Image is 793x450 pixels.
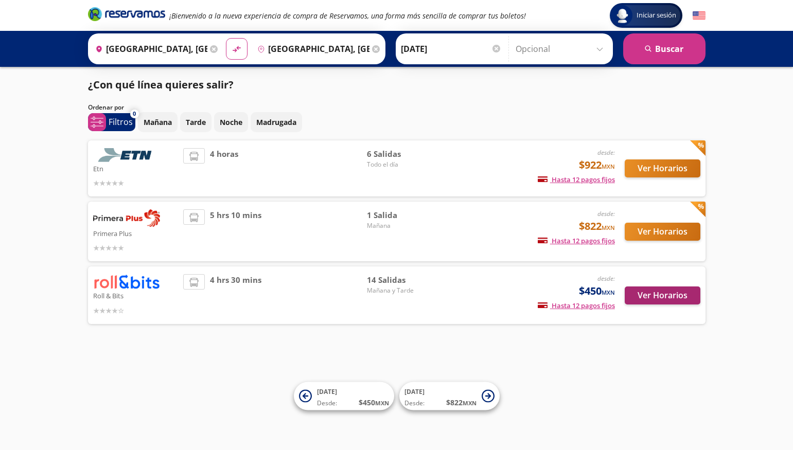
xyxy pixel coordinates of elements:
span: $922 [579,157,615,173]
span: Hasta 12 pagos fijos [538,236,615,245]
em: desde: [597,148,615,157]
span: Desde: [317,399,337,408]
button: Tarde [180,112,212,132]
p: Filtros [109,116,133,128]
p: Noche [220,117,242,128]
span: $ 450 [359,397,389,408]
span: Todo el día [367,160,439,169]
button: 0Filtros [88,113,135,131]
button: English [693,9,706,22]
small: MXN [602,163,615,170]
p: Madrugada [256,117,296,128]
button: Buscar [623,33,706,64]
p: Mañana [144,117,172,128]
em: desde: [597,209,615,218]
button: Noche [214,112,248,132]
input: Elegir Fecha [401,36,502,62]
button: [DATE]Desde:$822MXN [399,382,500,410]
img: Etn [93,148,160,162]
a: Brand Logo [88,6,165,25]
span: 4 horas [210,148,238,189]
button: Ver Horarios [625,286,700,304]
span: Iniciar sesión [632,10,680,21]
span: 14 Salidas [367,274,439,286]
span: Hasta 12 pagos fijos [538,301,615,310]
i: Brand Logo [88,6,165,22]
p: Tarde [186,117,206,128]
small: MXN [602,289,615,296]
button: Ver Horarios [625,159,700,177]
span: Mañana y Tarde [367,286,439,295]
p: Ordenar por [88,103,124,112]
button: Madrugada [251,112,302,132]
span: 6 Salidas [367,148,439,160]
span: Mañana [367,221,439,230]
small: MXN [602,224,615,231]
em: ¡Bienvenido a la nueva experiencia de compra de Reservamos, una forma más sencilla de comprar tus... [169,11,526,21]
input: Opcional [516,36,608,62]
span: Hasta 12 pagos fijos [538,175,615,184]
input: Buscar Destino [253,36,369,62]
span: 4 hrs 30 mins [210,274,261,316]
img: Roll & Bits [93,274,160,289]
span: [DATE] [317,387,337,396]
img: Primera Plus [93,209,160,227]
em: desde: [597,274,615,283]
p: Primera Plus [93,227,179,239]
p: Etn [93,162,179,174]
small: MXN [375,399,389,407]
span: $450 [579,283,615,299]
span: Desde: [404,399,425,408]
button: Ver Horarios [625,223,700,241]
span: 1 Salida [367,209,439,221]
span: $822 [579,219,615,234]
button: [DATE]Desde:$450MXN [294,382,394,410]
button: Mañana [138,112,178,132]
small: MXN [463,399,477,407]
span: 0 [133,110,136,118]
p: Roll & Bits [93,289,179,301]
span: $ 822 [446,397,477,408]
input: Buscar Origen [91,36,207,62]
span: 5 hrs 10 mins [210,209,261,254]
span: [DATE] [404,387,425,396]
p: ¿Con qué línea quieres salir? [88,77,234,93]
